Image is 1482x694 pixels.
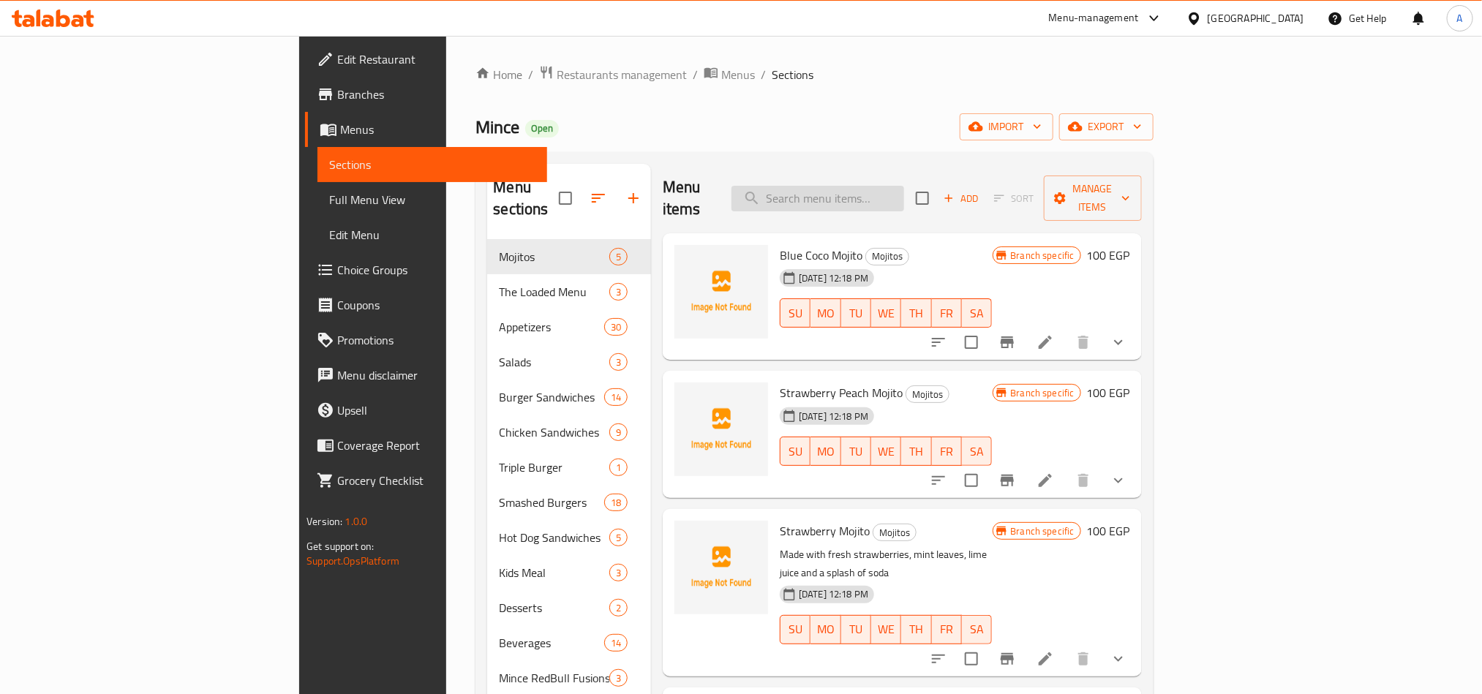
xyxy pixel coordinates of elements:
[877,441,895,462] span: WE
[1087,245,1130,265] h6: 100 EGP
[305,112,546,147] a: Menus
[793,587,874,601] span: [DATE] 12:18 PM
[941,190,981,207] span: Add
[841,298,871,328] button: TU
[674,382,768,476] img: Strawberry Peach Mojito
[674,521,768,614] img: Strawberry Mojito
[810,615,840,644] button: MO
[962,615,992,644] button: SA
[487,590,651,625] div: Desserts2
[610,671,627,685] span: 3
[761,66,766,83] li: /
[1110,333,1127,351] svg: Show Choices
[499,564,609,581] div: Kids Meal
[609,529,628,546] div: items
[1037,650,1054,668] a: Edit menu item
[793,410,874,423] span: [DATE] 12:18 PM
[810,437,840,466] button: MO
[921,463,956,498] button: sort-choices
[1208,10,1304,26] div: [GEOGRAPHIC_DATA]
[938,619,956,640] span: FR
[1101,325,1136,360] button: show more
[487,555,651,590] div: Kids Meal3
[609,353,628,371] div: items
[499,634,603,652] span: Beverages
[337,401,535,419] span: Upsell
[721,66,755,83] span: Menus
[487,450,651,485] div: Triple Burger1
[674,245,768,339] img: Blue Coco Mojito
[921,641,956,676] button: sort-choices
[550,183,581,214] span: Select all sections
[609,564,628,581] div: items
[605,320,627,334] span: 30
[499,494,603,511] div: Smashed Burgers
[305,358,546,393] a: Menu disclaimer
[305,287,546,323] a: Coupons
[780,244,862,266] span: Blue Coco Mojito
[337,50,535,68] span: Edit Restaurant
[1110,650,1127,668] svg: Show Choices
[605,496,627,510] span: 18
[609,283,628,301] div: items
[337,296,535,314] span: Coupons
[499,353,609,371] span: Salads
[865,248,909,265] div: Mojitos
[780,520,870,542] span: Strawberry Mojito
[1044,176,1142,221] button: Manage items
[604,318,628,336] div: items
[345,512,368,531] span: 1.0.0
[1005,524,1080,538] span: Branch specific
[499,388,603,406] span: Burger Sandwiches
[487,309,651,344] div: Appetizers30
[499,283,609,301] div: The Loaded Menu
[985,187,1044,210] span: Select section first
[921,325,956,360] button: sort-choices
[877,303,895,324] span: WE
[877,619,895,640] span: WE
[968,619,986,640] span: SA
[938,441,956,462] span: FR
[609,423,628,441] div: items
[780,382,903,404] span: Strawberry Peach Mojito
[499,318,603,336] span: Appetizers
[487,344,651,380] div: Salads3
[475,65,1153,84] nav: breadcrumb
[1071,118,1142,136] span: export
[499,248,609,265] div: Mojitos
[305,77,546,112] a: Branches
[932,615,962,644] button: FR
[663,176,714,220] h2: Menu items
[487,239,651,274] div: Mojitos5
[907,303,925,324] span: TH
[329,226,535,244] span: Edit Menu
[539,65,687,84] a: Restaurants management
[1110,472,1127,489] svg: Show Choices
[990,463,1025,498] button: Branch-specific-item
[487,625,651,660] div: Beverages14
[499,529,609,546] div: Hot Dog Sandwiches
[1457,10,1463,26] span: A
[499,599,609,616] span: Desserts
[816,303,835,324] span: MO
[337,366,535,384] span: Menu disclaimer
[1005,386,1080,400] span: Branch specific
[847,619,865,640] span: TU
[901,615,931,644] button: TH
[932,298,962,328] button: FR
[962,437,992,466] button: SA
[906,385,949,403] div: Mojitos
[906,386,949,403] span: Mojitos
[841,615,871,644] button: TU
[609,669,628,687] div: items
[816,441,835,462] span: MO
[907,619,925,640] span: TH
[1087,521,1130,541] h6: 100 EGP
[499,459,609,476] span: Triple Burger
[786,441,805,462] span: SU
[1087,382,1130,403] h6: 100 EGP
[990,641,1025,676] button: Branch-specific-item
[956,465,987,496] span: Select to update
[340,121,535,138] span: Menus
